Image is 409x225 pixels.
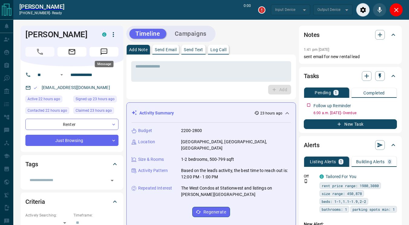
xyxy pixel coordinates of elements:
p: Log Call [210,48,226,52]
p: 0 [388,160,391,164]
div: Alerts [304,138,397,152]
p: 1 [335,91,337,95]
div: Fri Aug 15 2025 [25,107,70,116]
p: Repeated Interest [138,185,172,191]
p: Activity Summary [139,110,174,116]
div: Mute [373,3,386,17]
h2: Tasks [304,71,319,81]
div: condos.ca [102,32,106,37]
div: Fri Aug 15 2025 [25,96,70,104]
div: condos.ca [320,174,324,179]
p: [GEOGRAPHIC_DATA], [GEOGRAPHIC_DATA], [GEOGRAPHIC_DATA] [181,139,291,151]
h2: Tags [25,159,38,169]
span: parking spots min: 1 [352,206,395,212]
a: [EMAIL_ADDRESS][DOMAIN_NAME] [42,85,110,90]
p: 0:00 [244,3,251,17]
h2: Notes [304,30,320,40]
p: Timeframe: [73,213,118,218]
span: Active 22 hours ago [28,96,60,102]
p: 23 hours ago [260,111,282,116]
div: Notes [304,28,397,42]
div: Renter [25,119,118,130]
span: Email [57,47,86,57]
p: Off [304,174,316,179]
p: Pending [315,91,331,95]
p: sent email for new rental lead [304,54,397,60]
p: Send Email [155,48,177,52]
h2: Criteria [25,197,45,207]
p: Add Note [129,48,148,52]
span: Signed up 23 hours ago [76,96,115,102]
a: [PERSON_NAME] [19,3,64,10]
button: Campaigns [169,29,213,39]
p: Budget [138,127,152,134]
button: New Task [304,119,397,129]
p: Activity Pattern [138,167,168,174]
span: bathrooms: 1 [322,206,347,212]
div: Tasks [304,69,397,83]
button: Timeline [129,29,166,39]
a: Tailored For You [326,174,356,179]
svg: Email Valid [33,86,37,90]
span: size range: 450,878 [322,190,362,197]
div: Close [389,3,403,17]
h1: [PERSON_NAME] [25,30,93,39]
p: The West Condos at Stationwest and listings on [PERSON_NAME][GEOGRAPHIC_DATA] [181,185,291,198]
p: Listing Alerts [310,160,336,164]
span: Call [25,47,54,57]
button: Regenerate [192,207,230,217]
p: [PHONE_NUMBER] - [19,10,64,16]
button: Open [58,71,65,78]
p: 2200-2800 [181,127,202,134]
div: Fri Aug 15 2025 [73,107,118,116]
p: Actively Searching: [25,213,70,218]
span: Claimed 23 hours ago [76,108,112,114]
div: Just Browsing [25,135,118,146]
div: Fri Aug 15 2025 [73,96,118,104]
svg: Push Notification Only [304,179,308,183]
p: Follow up Reminder [313,103,351,109]
div: Activity Summary23 hours ago [131,108,291,119]
div: Tags [25,157,118,171]
button: Open [108,176,116,185]
div: Criteria [25,194,118,209]
div: Message [95,61,114,67]
span: beds: 1-1,1.1-1.9,2-2 [322,198,366,204]
p: 6:00 a.m. [DATE] - Overdue [313,110,397,116]
h2: Alerts [304,140,320,150]
p: Send Text [184,48,203,52]
p: Location [138,139,155,145]
span: Contacted 22 hours ago [28,108,67,114]
span: Message [89,47,118,57]
p: Building Alerts [356,160,385,164]
span: ready [52,11,62,15]
span: rent price range: 1980,3080 [322,183,379,189]
p: 1 [340,160,342,164]
div: Audio Settings [356,3,370,17]
p: Completed [363,91,385,95]
p: 1:41 pm [DATE] [304,48,329,52]
p: 1-2 bedrooms, 500-799 sqft [181,156,234,163]
p: Based on the lead's activity, the best time to reach out is: 12:00 PM - 1:00 PM [181,167,291,180]
p: Size & Rooms [138,156,164,163]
